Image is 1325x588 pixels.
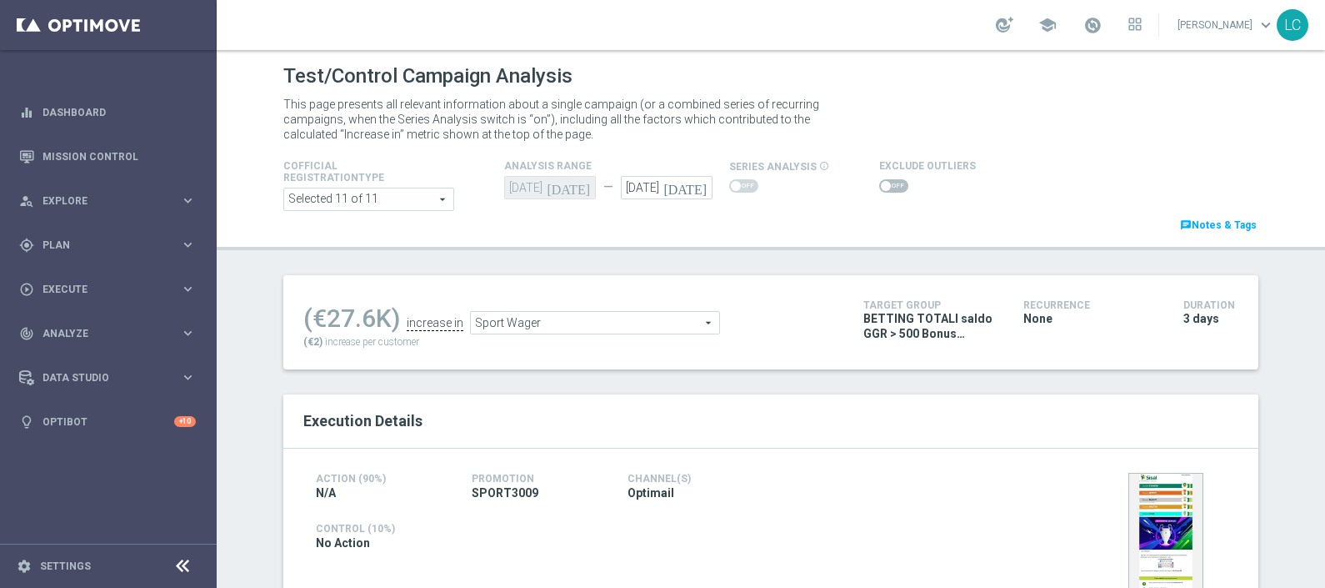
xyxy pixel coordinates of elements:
[1023,299,1158,311] h4: Recurrence
[19,90,196,134] div: Dashboard
[303,412,422,430] span: Execution Details
[316,523,914,535] h4: Control (10%)
[1180,219,1192,231] i: chat
[1178,216,1258,234] a: chatNotes & Tags
[19,238,34,253] i: gps_fixed
[547,176,596,194] i: [DATE]
[174,416,196,427] div: +10
[863,299,998,311] h4: Target Group
[42,400,174,444] a: Optibot
[407,316,463,331] div: increase in
[1176,13,1277,38] a: [PERSON_NAME]keyboard_arrow_down
[180,237,196,253] i: keyboard_arrow_right
[19,105,34,120] i: equalizer
[1257,16,1275,34] span: keyboard_arrow_down
[303,336,322,348] span: (€2)
[19,415,34,430] i: lightbulb
[19,193,34,209] i: person_search
[19,193,180,209] div: Explore
[19,282,34,297] i: play_circle_outline
[40,561,91,571] a: Settings
[17,559,32,574] i: settings
[819,161,829,171] i: info_outline
[180,325,196,341] i: keyboard_arrow_right
[18,150,197,163] button: Mission Control
[316,485,336,500] span: N/A
[180,193,196,209] i: keyboard_arrow_right
[18,283,197,296] button: play_circle_outline Execute keyboard_arrow_right
[19,238,180,253] div: Plan
[596,180,621,194] div: —
[18,106,197,119] button: equalizer Dashboard
[1038,16,1057,34] span: school
[180,281,196,297] i: keyboard_arrow_right
[472,473,602,485] h4: Promotion
[303,304,400,334] div: (€27.6K)
[1183,311,1219,326] span: 3 days
[19,326,34,341] i: track_changes
[504,160,729,172] h4: analysis range
[42,284,180,294] span: Execute
[42,373,180,383] span: Data Studio
[18,327,197,340] button: track_changes Analyze keyboard_arrow_right
[283,97,842,142] p: This page presents all relevant information about a single campaign (or a combined series of recu...
[19,370,180,385] div: Data Studio
[627,473,758,485] h4: Channel(s)
[316,473,447,485] h4: Action (90%)
[42,90,196,134] a: Dashboard
[879,160,976,172] h4: Exclude Outliers
[18,371,197,384] button: Data Studio keyboard_arrow_right
[283,160,425,183] h4: Cofficial Registrationtype
[729,161,817,173] span: series analysis
[1023,311,1052,326] span: None
[284,188,453,210] span: Expert Online Expert Retail Master Online Master Retail Other and 6 more
[42,329,180,339] span: Analyze
[1183,299,1238,311] h4: Duration
[42,134,196,178] a: Mission Control
[42,240,180,250] span: Plan
[19,400,196,444] div: Optibot
[627,485,674,500] span: Optimail
[621,176,712,199] input: Select Date
[19,282,180,297] div: Execute
[19,134,196,178] div: Mission Control
[316,535,370,550] span: No Action
[283,64,572,88] h1: Test/Control Campaign Analysis
[325,336,419,348] span: increase per customer
[19,326,180,341] div: Analyze
[663,176,712,194] i: [DATE]
[18,415,197,429] button: lightbulb Optibot +10
[472,485,538,500] span: SPORT3009
[18,239,197,252] button: gps_fixed Plan keyboard_arrow_right
[1277,9,1308,41] div: LC
[180,369,196,385] i: keyboard_arrow_right
[863,311,998,341] span: BETTING TOTALI saldo GGR > 500 Bonus ratio>0,2
[42,196,180,206] span: Explore
[18,194,197,208] button: person_search Explore keyboard_arrow_right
